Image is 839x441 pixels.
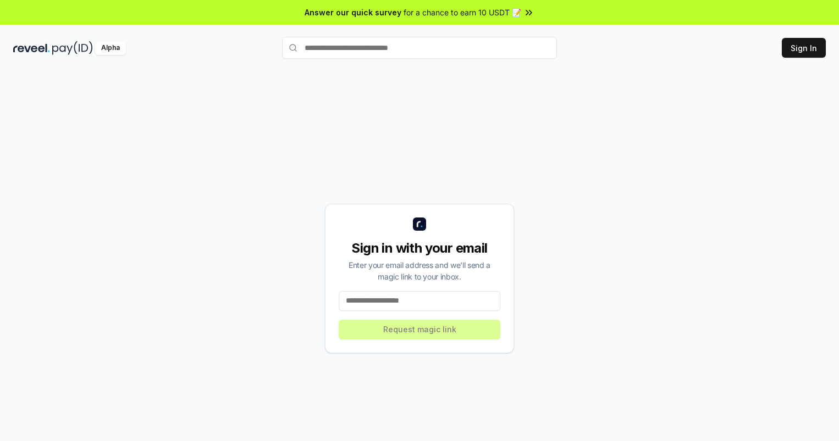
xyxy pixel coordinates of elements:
span: Answer our quick survey [305,7,401,18]
img: pay_id [52,41,93,55]
span: for a chance to earn 10 USDT 📝 [404,7,521,18]
div: Sign in with your email [339,239,500,257]
img: logo_small [413,217,426,231]
img: reveel_dark [13,41,50,55]
div: Alpha [95,41,126,55]
button: Sign In [782,38,826,58]
div: Enter your email address and we’ll send a magic link to your inbox. [339,259,500,282]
